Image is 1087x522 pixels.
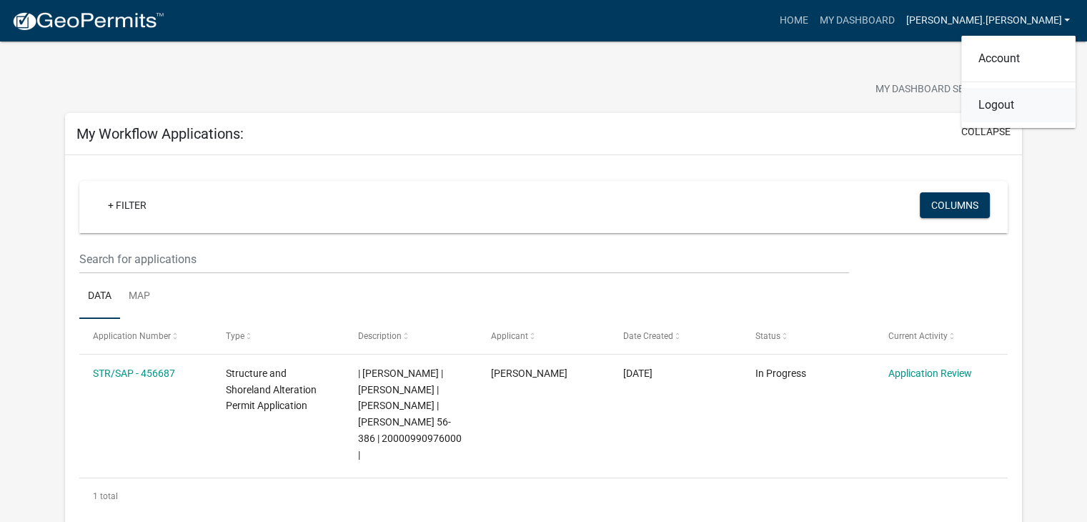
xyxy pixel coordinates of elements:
[358,331,402,341] span: Description
[813,7,900,34] a: My Dashboard
[961,36,1076,128] div: [PERSON_NAME].[PERSON_NAME]
[76,125,244,142] h5: My Workflow Applications:
[79,274,120,320] a: Data
[477,319,609,353] datatable-header-cell: Applicant
[491,331,528,341] span: Applicant
[773,7,813,34] a: Home
[93,331,171,341] span: Application Number
[900,7,1076,34] a: [PERSON_NAME].[PERSON_NAME]
[623,331,673,341] span: Date Created
[491,368,567,379] span: Jacob Vigness
[96,192,158,218] a: + Filter
[755,331,780,341] span: Status
[212,319,344,353] datatable-header-cell: Type
[344,319,477,353] datatable-header-cell: Description
[864,76,1030,104] button: My Dashboard Settingssettings
[755,368,806,379] span: In Progress
[358,368,462,461] span: | Andrea Perales | JACOB VIGNESS | AMANDA VIGNESS | McDonald 56-386 | 20000990976000 |
[93,368,175,379] a: STR/SAP - 456687
[79,245,849,274] input: Search for applications
[961,124,1011,139] button: collapse
[961,88,1076,122] a: Logout
[888,331,948,341] span: Current Activity
[875,319,1007,353] datatable-header-cell: Current Activity
[875,82,998,99] span: My Dashboard Settings
[920,192,990,218] button: Columns
[226,331,244,341] span: Type
[742,319,874,353] datatable-header-cell: Status
[120,274,159,320] a: Map
[961,41,1076,76] a: Account
[79,478,1008,514] div: 1 total
[888,368,972,379] a: Application Review
[623,368,652,379] span: 07/29/2025
[610,319,742,353] datatable-header-cell: Date Created
[226,368,317,412] span: Structure and Shoreland Alteration Permit Application
[79,319,212,353] datatable-header-cell: Application Number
